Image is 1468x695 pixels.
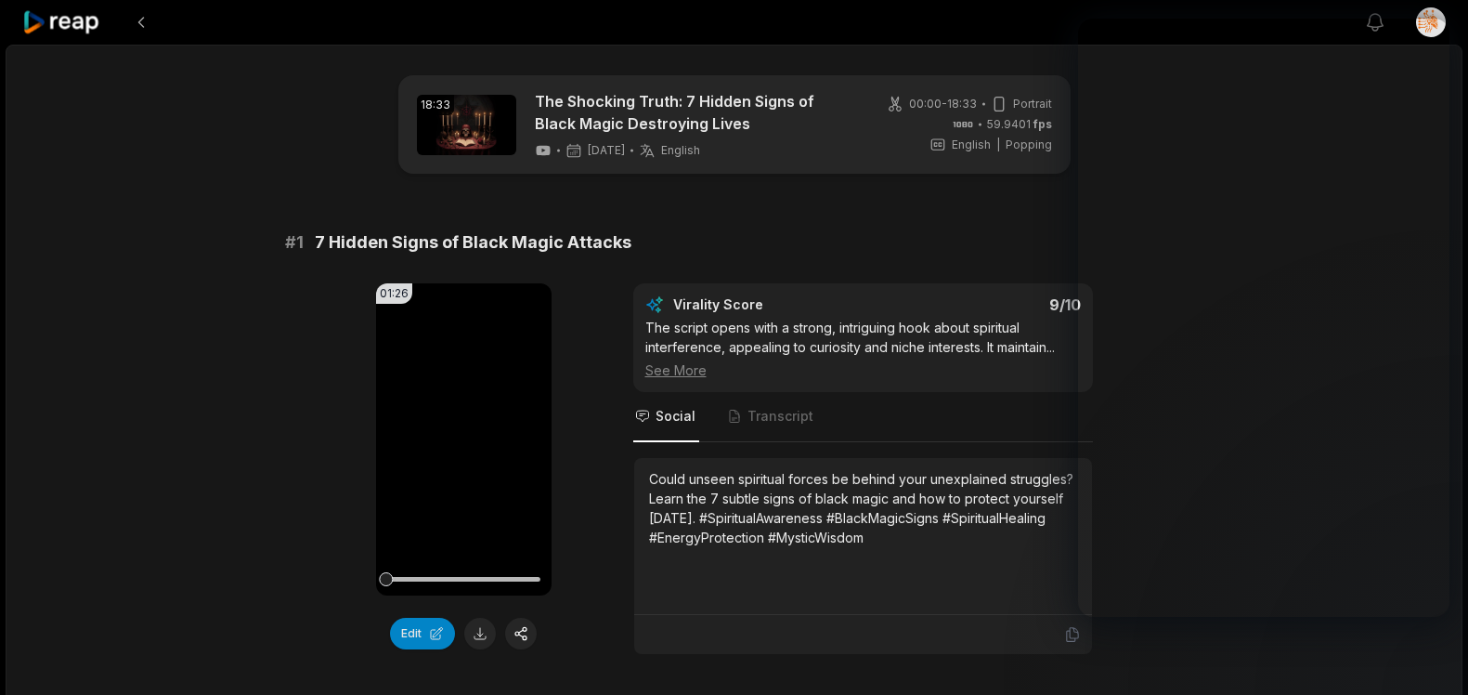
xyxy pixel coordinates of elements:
[996,137,1000,153] span: |
[881,295,1081,314] div: 9 /10
[673,295,873,314] div: Virality Score
[390,618,455,649] button: Edit
[645,361,1081,380] div: See More
[1013,96,1052,112] span: Portrait
[952,137,991,153] span: English
[649,469,1077,547] div: Could unseen spiritual forces be behind your unexplained struggles? Learn the 7 subtle signs of b...
[376,283,552,596] video: Your browser does not support mp4 format.
[1033,117,1052,131] span: fps
[315,229,631,256] span: 7 Hidden Signs of Black Magic Attacks
[747,407,813,426] span: Transcript
[909,96,977,112] span: 00:00 - 18:33
[633,392,1093,442] nav: Tabs
[535,90,855,135] a: The Shocking Truth: 7 Hidden Signs of Black Magic Destroying Lives
[1078,19,1449,617] iframe: To enrich screen reader interactions, please activate Accessibility in Grammarly extension settings
[987,116,1052,133] span: 59.9401
[285,229,304,256] span: # 1
[656,407,695,426] span: Social
[1006,137,1052,153] span: Popping
[645,318,1081,380] div: The script opens with a strong, intriguing hook about spiritual interference, appealing to curios...
[588,143,625,158] span: [DATE]
[661,143,700,158] span: English
[1405,632,1449,676] iframe: Intercom live chat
